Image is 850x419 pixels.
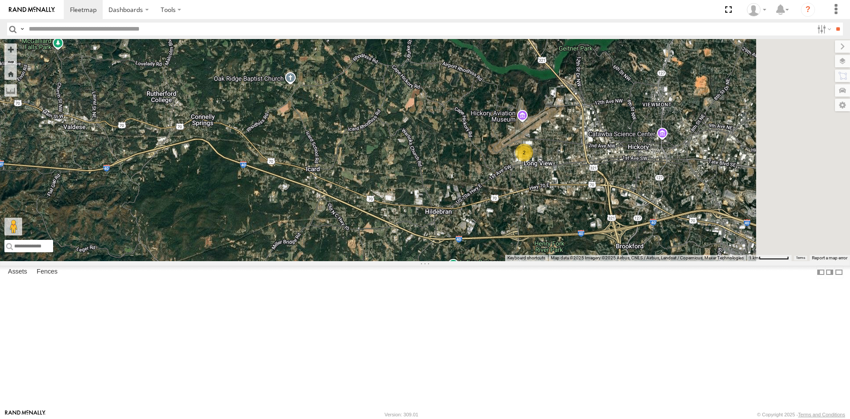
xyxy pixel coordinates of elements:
label: Assets [4,266,31,278]
a: Report a map error [812,255,847,260]
a: Visit our Website [5,410,46,419]
div: Version: 309.01 [385,412,418,417]
span: Map data ©2025 Imagery ©2025 Airbus, CNES / Airbus, Landsat / Copernicus, Maxar Technologies [551,255,744,260]
a: Terms (opens in new tab) [796,256,805,260]
img: rand-logo.svg [9,7,55,13]
button: Zoom in [4,43,17,55]
div: 2 [515,144,533,161]
button: Keyboard shortcuts [507,255,545,261]
label: Fences [32,266,62,278]
a: Terms and Conditions [798,412,845,417]
button: Zoom Home [4,68,17,80]
button: Map Scale: 1 km per 64 pixels [746,255,792,261]
label: Search Filter Options [814,23,833,35]
label: Dock Summary Table to the Left [816,266,825,278]
button: Zoom out [4,55,17,68]
div: © Copyright 2025 - [757,412,845,417]
span: 1 km [749,255,759,260]
i: ? [801,3,815,17]
button: Drag Pegman onto the map to open Street View [4,218,22,235]
div: Zack Abernathy [744,3,769,16]
label: Dock Summary Table to the Right [825,266,834,278]
label: Hide Summary Table [835,266,843,278]
label: Measure [4,84,17,97]
label: Map Settings [835,99,850,111]
label: Search Query [19,23,26,35]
